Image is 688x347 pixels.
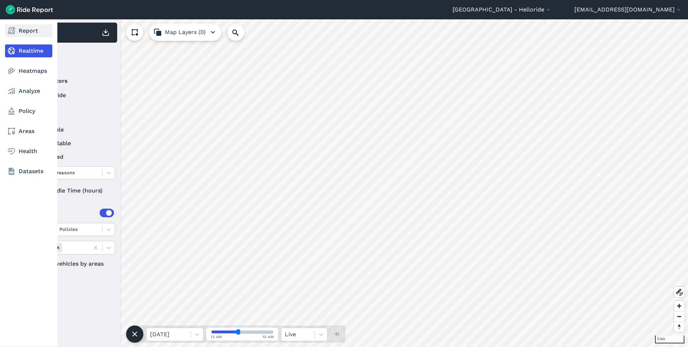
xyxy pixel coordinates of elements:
a: Analyze [5,85,52,98]
div: Idle Time (hours) [29,184,115,197]
canvas: Map [23,19,688,347]
a: Policy [5,105,52,118]
div: Remove Areas (5) [54,243,62,252]
input: Search Location or Vehicles [227,24,256,41]
label: HelloRide [29,91,115,100]
a: Realtime [5,44,52,57]
summary: Areas [29,203,114,223]
label: available [29,125,115,134]
button: Map Layers (0) [149,24,221,41]
button: Zoom in [674,301,684,311]
summary: Status [29,105,114,125]
button: Zoom out [674,311,684,322]
span: 12 AM [211,334,222,339]
label: Filter vehicles by areas [29,260,115,268]
label: unavailable [29,139,115,148]
a: Health [5,145,52,158]
a: Datasets [5,165,52,178]
a: Heatmaps [5,65,52,77]
summary: Operators [29,71,114,91]
a: Report [5,24,52,37]
label: reserved [29,153,115,161]
span: 12 AM [263,334,274,339]
img: Ride Report [6,5,53,14]
div: Areas [39,209,114,217]
button: [EMAIL_ADDRESS][DOMAIN_NAME] [574,5,682,14]
button: Reset bearing to north [674,322,684,332]
div: 5 km [655,336,685,343]
button: [GEOGRAPHIC_DATA] - Helloride [453,5,552,14]
div: Filter [26,46,117,68]
a: Areas [5,125,52,138]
